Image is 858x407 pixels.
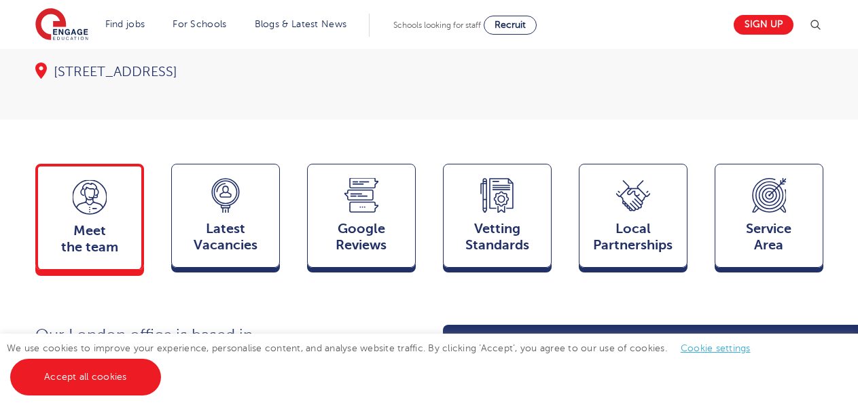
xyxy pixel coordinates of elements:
[255,19,347,29] a: Blogs & Latest News
[7,343,764,382] span: We use cookies to improve your experience, personalise content, and analyse website traffic. By c...
[307,164,416,274] a: GoogleReviews
[10,359,161,395] a: Accept all cookies
[579,164,687,274] a: Local Partnerships
[35,164,144,276] a: Meetthe team
[734,15,793,35] a: Sign up
[722,221,816,253] span: Service Area
[586,221,680,253] span: Local Partnerships
[484,16,537,35] a: Recruit
[495,20,526,30] span: Recruit
[45,223,135,255] span: Meet the team
[171,164,280,274] a: LatestVacancies
[105,19,145,29] a: Find jobs
[179,221,272,253] span: Latest Vacancies
[715,164,823,274] a: ServiceArea
[35,8,88,42] img: Engage Education
[173,19,226,29] a: For Schools
[450,221,544,253] span: Vetting Standards
[35,63,416,82] div: [STREET_ADDRESS]
[681,343,751,353] a: Cookie settings
[443,164,552,274] a: VettingStandards
[393,20,481,30] span: Schools looking for staff
[315,221,408,253] span: Google Reviews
